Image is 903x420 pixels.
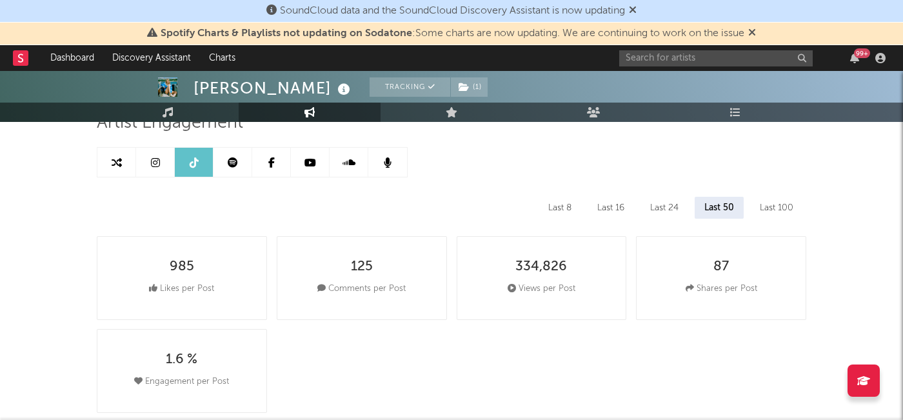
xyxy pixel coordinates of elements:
div: Engagement per Post [134,374,229,390]
div: Last 50 [695,197,744,219]
div: Likes per Post [149,281,214,297]
div: Views per Post [508,281,575,297]
div: 87 [713,259,729,275]
div: 1.6 % [166,352,197,368]
input: Search for artists [619,50,813,66]
button: (1) [451,77,488,97]
div: 99 + [854,48,870,58]
span: SoundCloud data and the SoundCloud Discovery Assistant is now updating [280,6,625,16]
div: Last 24 [640,197,688,219]
span: Dismiss [748,28,756,39]
button: Tracking [370,77,450,97]
span: ( 1 ) [450,77,488,97]
div: [PERSON_NAME] [193,77,353,99]
div: 125 [351,259,373,275]
span: Dismiss [629,6,637,16]
span: : Some charts are now updating. We are continuing to work on the issue [161,28,744,39]
div: 985 [170,259,194,275]
div: Last 16 [588,197,634,219]
div: Shares per Post [686,281,757,297]
a: Discovery Assistant [103,45,200,71]
a: Charts [200,45,244,71]
a: Dashboard [41,45,103,71]
div: Comments per Post [317,281,406,297]
button: 99+ [850,53,859,63]
span: Artist Engagement [97,115,243,131]
div: 334,826 [515,259,567,275]
div: Last 8 [539,197,581,219]
div: Last 100 [750,197,803,219]
span: Spotify Charts & Playlists not updating on Sodatone [161,28,412,39]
